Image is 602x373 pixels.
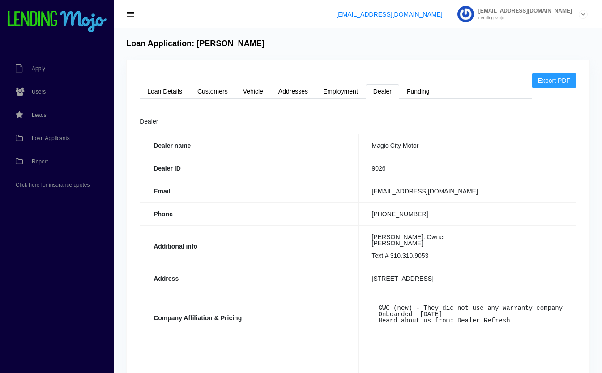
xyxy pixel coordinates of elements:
a: Addresses [271,84,316,99]
td: [PHONE_NUMBER] [358,202,576,225]
td: [PERSON_NAME]: Owner [PERSON_NAME] Text # 310.310.9053 [358,225,576,267]
a: Dealer [366,84,399,99]
th: Company Affiliation & Pricing [140,290,358,346]
span: Users [32,89,46,94]
th: Address [140,267,358,290]
h4: Loan Application: [PERSON_NAME] [126,39,265,49]
td: [EMAIL_ADDRESS][DOMAIN_NAME] [358,180,576,202]
span: Click here for insurance quotes [16,182,90,188]
th: Additional info [140,225,358,267]
a: Employment [316,84,366,99]
span: Leads [32,112,47,118]
img: logo-small.png [7,11,107,33]
a: Customers [190,84,235,99]
div: Dealer [140,116,576,127]
a: Vehicle [235,84,271,99]
span: Apply [32,66,45,71]
a: Export PDF [532,73,576,88]
span: [EMAIL_ADDRESS][DOMAIN_NAME] [474,8,572,13]
td: Magic City Motor [358,134,576,157]
a: Funding [399,84,437,99]
th: Phone [140,202,358,225]
th: Dealer name [140,134,358,157]
span: Loan Applicants [32,136,70,141]
img: Profile image [457,6,474,22]
a: Loan Details [140,84,190,99]
span: Report [32,159,48,164]
pre: GWC (new) - They did not use any warranty company previously Onboarded: [DATE] Heard about us fro... [372,298,563,330]
td: [STREET_ADDRESS] [358,267,576,290]
small: Lending Mojo [474,16,572,20]
th: Email [140,180,358,202]
td: 9026 [358,157,576,180]
a: [EMAIL_ADDRESS][DOMAIN_NAME] [336,11,442,18]
th: Dealer ID [140,157,358,180]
